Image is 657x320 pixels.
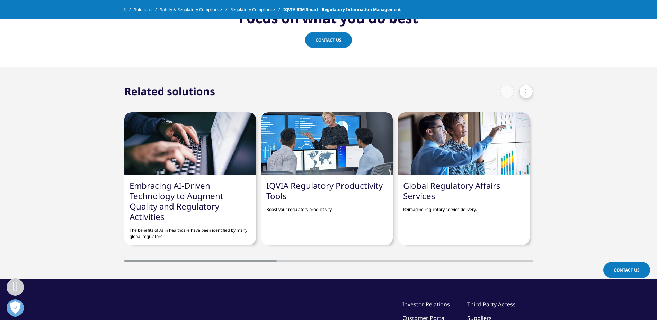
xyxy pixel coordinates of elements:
[603,262,650,278] a: Contact Us
[402,301,450,308] a: Investor Relations
[193,9,464,32] h3: Focus on what you do best
[230,3,283,16] a: Regulatory Compliance
[160,3,230,16] a: Safety & Regulatory Compliance
[305,32,352,48] a: Contact us
[403,201,524,213] p: Reimagine regulatory service delivery.
[316,37,341,43] span: Contact us
[283,3,401,16] span: IQVIA RIM Smart - Regulatory Information Management
[130,180,223,222] a: Embracing AI-Driven Technology to Augment Quality and Regulatory Activities
[7,299,24,317] button: Ouvrir le centre de préférences
[130,222,251,240] p: The benefits of AI in healthcare have been identified by many global regulators
[134,3,160,16] a: Solutions
[467,301,516,308] a: Third-Party Access
[403,180,500,202] a: Global Regulatory Affairs Services
[124,84,215,98] h2: Related solutions
[614,267,640,273] span: Contact Us
[266,180,383,202] a: IQVIA Regulatory Productivity Tools
[266,201,388,213] p: Boost your regulatory productivity.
